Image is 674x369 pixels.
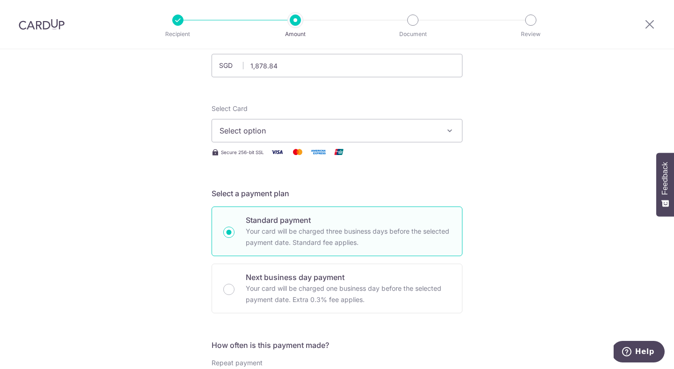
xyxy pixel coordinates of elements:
button: Feedback - Show survey [656,153,674,216]
p: Amount [261,30,330,39]
span: Feedback [661,162,669,195]
span: translation missing: en.payables.payment_networks.credit_card.summary.labels.select_card [212,104,248,112]
img: Union Pay [330,146,348,158]
p: Document [378,30,447,39]
img: CardUp [19,19,65,30]
iframe: Opens a widget where you can find more information [614,341,665,364]
h5: How often is this payment made? [212,339,462,351]
label: Repeat payment [212,358,263,368]
p: Your card will be charged one business day before the selected payment date. Extra 0.3% fee applies. [246,283,451,305]
p: Standard payment [246,214,451,226]
img: Mastercard [288,146,307,158]
h5: Select a payment plan [212,188,462,199]
p: Next business day payment [246,272,451,283]
p: Recipient [143,30,212,39]
button: Select option [212,119,462,142]
img: Visa [268,146,286,158]
img: American Express [309,146,328,158]
span: SGD [219,61,243,70]
span: Secure 256-bit SSL [221,148,264,156]
p: Your card will be charged three business days before the selected payment date. Standard fee appl... [246,226,451,248]
input: 0.00 [212,54,462,77]
span: Select option [220,125,438,136]
p: Review [496,30,565,39]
